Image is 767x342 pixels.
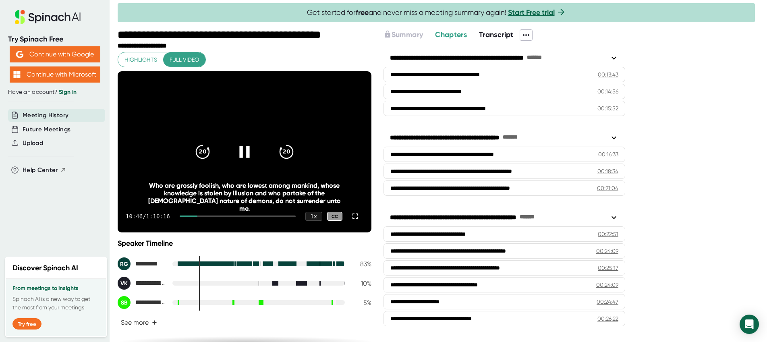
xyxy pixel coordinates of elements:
[508,8,555,17] a: Start Free trial
[351,299,371,307] div: 5 %
[597,104,618,112] div: 00:15:52
[118,296,166,309] div: Saikat Bhattacharya
[118,277,166,290] div: Venkata Ramana Kare
[118,257,131,270] div: RG
[356,8,369,17] b: free
[8,89,102,96] div: Have an account?
[10,66,100,83] button: Continue with Microsoft
[598,150,618,158] div: 00:16:33
[10,46,100,62] button: Continue with Google
[126,213,170,220] div: 10:46 / 1:10:16
[118,239,371,248] div: Speaker Timeline
[143,182,346,212] div: Who are grossly foolish, who are lowest among mankind, whose knowledge is stolen by illusion and ...
[740,315,759,334] div: Open Intercom Messenger
[305,212,322,221] div: 1 x
[8,35,102,44] div: Try Spinach Free
[23,166,58,175] span: Help Center
[23,166,66,175] button: Help Center
[118,296,131,309] div: SB
[118,315,160,330] button: See more+
[598,264,618,272] div: 00:25:17
[152,319,157,326] span: +
[12,263,78,274] h2: Discover Spinach AI
[59,89,77,95] a: Sign in
[170,55,199,65] span: Full video
[435,29,467,40] button: Chapters
[597,184,618,192] div: 00:21:04
[479,30,514,39] span: Transcript
[598,230,618,238] div: 00:22:51
[12,318,41,330] button: Try free
[124,55,157,65] span: Highlights
[596,281,618,289] div: 00:24:09
[596,247,618,255] div: 00:24:09
[435,30,467,39] span: Chapters
[351,280,371,287] div: 10 %
[392,30,423,39] span: Summary
[118,257,166,270] div: Raj Gopal
[479,29,514,40] button: Transcript
[23,111,68,120] button: Meeting History
[597,298,618,306] div: 00:24:47
[118,277,131,290] div: VK
[597,87,618,95] div: 00:14:56
[307,8,566,17] span: Get started for and never miss a meeting summary again!
[383,29,423,40] button: Summary
[16,51,23,58] img: Aehbyd4JwY73AAAAAElFTkSuQmCC
[12,285,100,292] h3: From meetings to insights
[597,315,618,323] div: 00:26:22
[23,125,70,134] button: Future Meetings
[351,260,371,268] div: 83 %
[327,212,342,221] div: CC
[598,70,618,79] div: 00:13:43
[597,167,618,175] div: 00:18:34
[23,139,43,148] button: Upload
[12,295,100,312] p: Spinach AI is a new way to get the most from your meetings
[163,52,205,67] button: Full video
[118,52,164,67] button: Highlights
[383,29,435,41] div: Upgrade to access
